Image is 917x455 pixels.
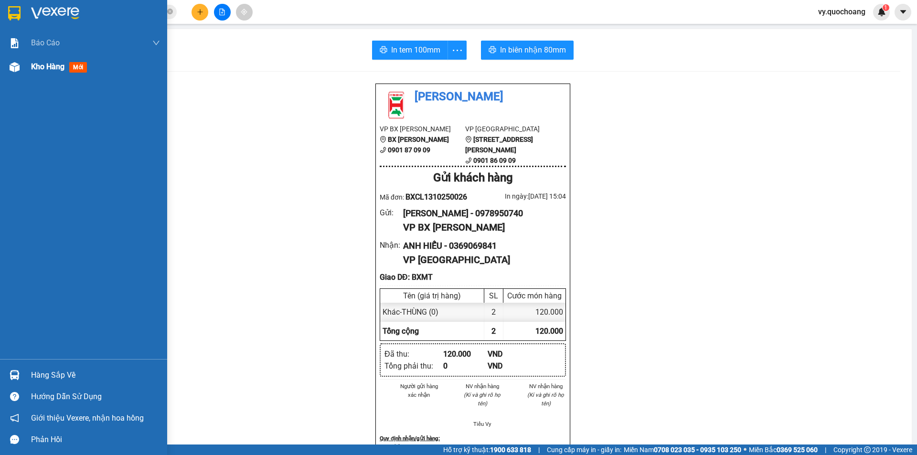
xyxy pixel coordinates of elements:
span: BXMT [105,54,144,71]
span: printer [380,46,387,55]
li: NV nhận hàng [525,382,566,391]
span: phone [380,147,386,153]
li: [PERSON_NAME] [380,88,566,106]
span: Giới thiệu Vexere, nhận hoa hồng [31,412,144,424]
span: plus [197,9,203,15]
button: printerIn tem 100mm [372,41,448,60]
div: VND [488,360,532,372]
button: caret-down [895,4,911,21]
p: Biên nhận có giá trị trong vòng 10 ngày. [380,443,566,451]
span: close-circle [167,8,173,17]
div: Đã thu : [384,348,443,360]
div: Tên (giá trị hàng) [383,291,481,300]
b: BX [PERSON_NAME] [388,136,449,143]
span: mới [69,62,87,73]
span: Nhận: [91,8,114,18]
span: In biên nhận 80mm [500,44,566,56]
div: [PERSON_NAME] [8,31,85,42]
strong: 0708 023 035 - 0935 103 250 [654,446,741,454]
span: file-add [219,9,225,15]
div: [GEOGRAPHIC_DATA] [91,8,188,30]
div: VP [GEOGRAPHIC_DATA] [403,253,558,267]
li: VP [GEOGRAPHIC_DATA] [465,124,551,134]
span: close-circle [167,9,173,14]
div: Nhận : [380,239,403,251]
b: [STREET_ADDRESS][PERSON_NAME] [465,136,533,154]
span: environment [465,136,472,143]
div: SL [487,291,501,300]
span: Gửi: [8,9,23,19]
span: BXCL1310250026 [405,192,467,201]
div: ANH HIẾU - 0369069841 [403,239,558,253]
img: logo.jpg [380,88,413,121]
span: more [448,44,466,56]
li: NV nhận hàng [462,382,503,391]
span: In tem 100mm [391,44,440,56]
div: Hướng dẫn sử dụng [31,390,160,404]
div: Gửi khách hàng [380,169,566,187]
img: solution-icon [10,38,20,48]
button: printerIn biên nhận 80mm [481,41,574,60]
span: Tổng cộng [383,327,419,336]
span: down [152,39,160,47]
strong: 0369 525 060 [777,446,818,454]
b: 0901 87 09 09 [388,146,430,154]
span: Khác - THÙNG (0) [383,307,438,317]
button: file-add [214,4,231,21]
div: 0369069841 [91,41,188,54]
span: ⚪️ [744,448,746,452]
div: VND [488,348,532,360]
button: aim [236,4,253,21]
div: Hàng sắp về [31,368,160,382]
div: Cước món hàng [506,291,563,300]
span: 1 [884,4,887,11]
div: Phản hồi [31,433,160,447]
span: Báo cáo [31,37,60,49]
span: DĐ: [91,60,105,70]
span: | [825,444,826,455]
i: (Kí và ghi rõ họ tên) [527,392,564,407]
span: copyright [864,446,871,453]
button: plus [192,4,208,21]
b: 0901 86 09 09 [473,157,516,164]
span: Cung cấp máy in - giấy in: [547,444,621,455]
div: [PERSON_NAME] - 0978950740 [403,207,558,220]
div: 120.000 [503,303,565,321]
sup: 1 [883,4,889,11]
div: In ngày: [DATE] 15:04 [473,191,566,201]
div: 120.000 [443,348,488,360]
img: warehouse-icon [10,62,20,72]
button: more [448,41,467,60]
div: BX [PERSON_NAME] [8,8,85,31]
div: 2 [484,303,503,321]
div: ANH HIẾU [91,30,188,41]
img: warehouse-icon [10,370,20,380]
span: Miền Bắc [749,444,818,455]
span: Miền Nam [624,444,741,455]
div: VP BX [PERSON_NAME] [403,220,558,235]
span: question-circle [10,392,19,401]
div: 0978950740 [8,42,85,56]
span: 2 [491,327,496,336]
li: Người gửi hàng xác nhận [399,382,439,399]
span: phone [465,157,472,164]
span: Kho hàng [31,62,64,71]
li: VP BX [PERSON_NAME] [380,124,465,134]
i: (Kí và ghi rõ họ tên) [464,392,501,407]
img: icon-new-feature [877,8,886,16]
span: caret-down [899,8,907,16]
span: Hỗ trợ kỹ thuật: [443,444,531,455]
span: printer [489,46,496,55]
img: logo-vxr [8,6,21,21]
span: 120.000 [535,327,563,336]
li: Tiểu Vy [462,420,503,428]
div: Giao DĐ: BXMT [380,271,566,283]
span: notification [10,413,19,423]
span: CX CẦU CẢI SẬY [8,56,73,89]
span: | [538,444,540,455]
div: 0 [443,360,488,372]
span: environment [380,136,386,143]
span: DĐ: [8,61,22,71]
div: Quy định nhận/gửi hàng : [380,434,566,443]
div: Gửi : [380,207,403,219]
